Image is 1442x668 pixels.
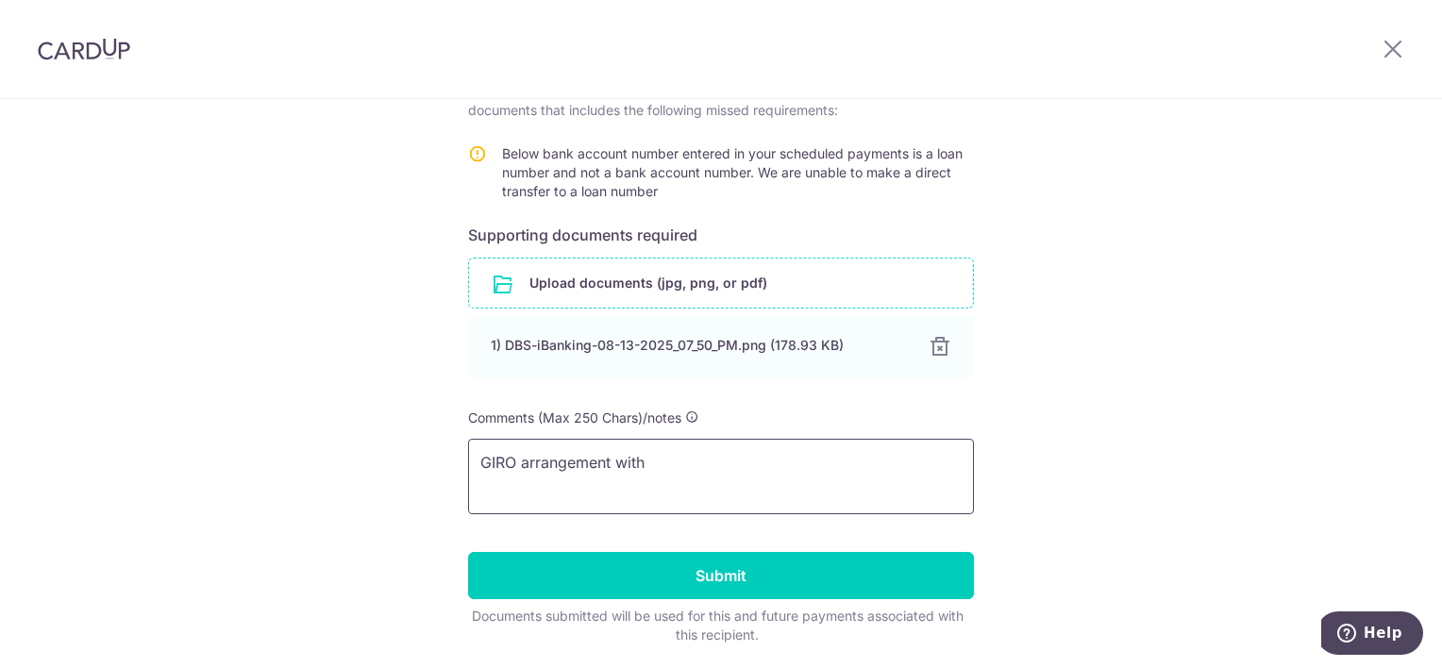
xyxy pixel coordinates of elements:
span: Below bank account number entered in your scheduled payments is a loan number and not a bank acco... [502,145,963,199]
div: 1) DBS-iBanking-08-13-2025_07_50_PM.png (178.93 KB) [491,336,906,355]
div: Upload documents (jpg, png, or pdf) [468,258,974,309]
h6: Supporting documents required [468,224,974,246]
input: Submit [468,552,974,599]
div: Documents submitted will be used for this and future payments associated with this recipient. [468,607,966,644]
span: Comments (Max 250 Chars)/notes [468,409,681,426]
iframe: Opens a widget where you can find more information [1321,611,1423,659]
p: Help us to approve your payment smoothly by uploading new supporting documents that includes the ... [468,82,974,120]
img: CardUp [38,38,130,60]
